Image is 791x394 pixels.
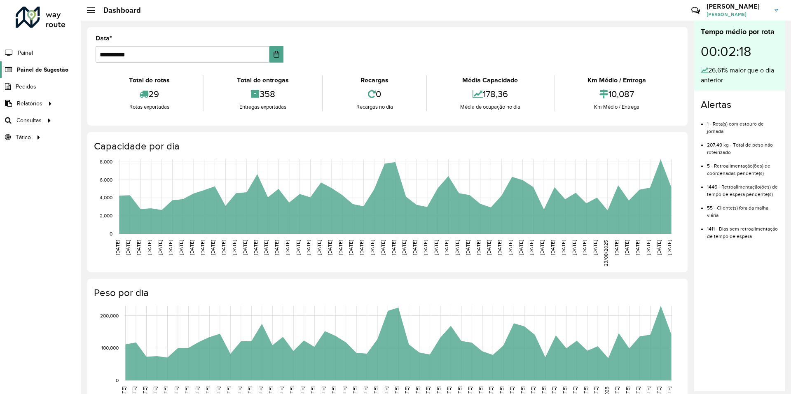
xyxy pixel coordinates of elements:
[701,99,778,111] h4: Alertas
[274,240,279,255] text: [DATE]
[571,240,577,255] text: [DATE]
[100,159,112,164] text: 8,000
[444,240,449,255] text: [DATE]
[646,240,651,255] text: [DATE]
[557,75,677,85] div: Km Médio / Entrega
[116,378,119,383] text: 0
[707,198,778,219] li: 55 - Cliente(s) fora da malha viária
[614,240,619,255] text: [DATE]
[253,240,258,255] text: [DATE]
[95,6,141,15] h2: Dashboard
[178,240,184,255] text: [DATE]
[707,135,778,156] li: 207,49 kg - Total de peso não roteirizado
[707,11,768,18] span: [PERSON_NAME]
[429,103,551,111] div: Média de ocupação no dia
[206,75,320,85] div: Total de entregas
[232,240,237,255] text: [DATE]
[592,240,598,255] text: [DATE]
[707,156,778,177] li: 5 - Retroalimentação(ões) de coordenadas pendente(s)
[557,85,677,103] div: 10,087
[401,240,407,255] text: [DATE]
[701,26,778,37] div: Tempo médio por rota
[582,240,587,255] text: [DATE]
[539,240,545,255] text: [DATE]
[701,65,778,85] div: 26,61% maior que o dia anterior
[221,240,226,255] text: [DATE]
[189,240,194,255] text: [DATE]
[701,37,778,65] div: 00:02:18
[96,33,112,43] label: Data
[168,240,173,255] text: [DATE]
[687,2,704,19] a: Contato Rápido
[338,240,343,255] text: [DATE]
[370,240,375,255] text: [DATE]
[98,103,201,111] div: Rotas exportadas
[550,240,555,255] text: [DATE]
[325,85,424,103] div: 0
[18,49,33,57] span: Painel
[16,133,31,142] span: Tático
[147,240,152,255] text: [DATE]
[707,177,778,198] li: 1446 - Retroalimentação(ões) de tempo de espera pendente(s)
[497,240,502,255] text: [DATE]
[476,240,481,255] text: [DATE]
[454,240,460,255] text: [DATE]
[656,240,662,255] text: [DATE]
[325,75,424,85] div: Recargas
[359,240,364,255] text: [DATE]
[429,75,551,85] div: Média Capacidade
[136,240,141,255] text: [DATE]
[316,240,322,255] text: [DATE]
[17,65,68,74] span: Painel de Sugestão
[423,240,428,255] text: [DATE]
[94,287,679,299] h4: Peso por dia
[391,240,396,255] text: [DATE]
[16,116,42,125] span: Consultas
[206,103,320,111] div: Entregas exportadas
[603,240,608,266] text: 23/08/2025
[327,240,332,255] text: [DATE]
[115,240,120,255] text: [DATE]
[17,99,42,108] span: Relatórios
[100,195,112,200] text: 4,000
[667,240,672,255] text: [DATE]
[707,114,778,135] li: 1 - Rota(s) com estouro de jornada
[465,240,470,255] text: [DATE]
[529,240,534,255] text: [DATE]
[429,85,551,103] div: 178,36
[101,345,119,350] text: 100,000
[295,240,301,255] text: [DATE]
[100,177,112,182] text: 6,000
[206,85,320,103] div: 358
[98,85,201,103] div: 29
[508,240,513,255] text: [DATE]
[624,240,630,255] text: [DATE]
[348,240,353,255] text: [DATE]
[285,240,290,255] text: [DATE]
[16,82,36,91] span: Pedidos
[557,103,677,111] div: Km Médio / Entrega
[263,240,269,255] text: [DATE]
[486,240,491,255] text: [DATE]
[157,240,163,255] text: [DATE]
[210,240,215,255] text: [DATE]
[200,240,205,255] text: [DATE]
[433,240,439,255] text: [DATE]
[306,240,311,255] text: [DATE]
[412,240,417,255] text: [DATE]
[125,240,131,255] text: [DATE]
[100,313,119,318] text: 200,000
[707,2,768,10] h3: [PERSON_NAME]
[269,46,284,63] button: Choose Date
[635,240,640,255] text: [DATE]
[100,213,112,218] text: 2,000
[561,240,566,255] text: [DATE]
[380,240,386,255] text: [DATE]
[325,103,424,111] div: Recargas no dia
[94,140,679,152] h4: Capacidade por dia
[98,75,201,85] div: Total de rotas
[707,219,778,240] li: 1411 - Dias sem retroalimentação de tempo de espera
[518,240,524,255] text: [DATE]
[110,231,112,236] text: 0
[242,240,248,255] text: [DATE]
